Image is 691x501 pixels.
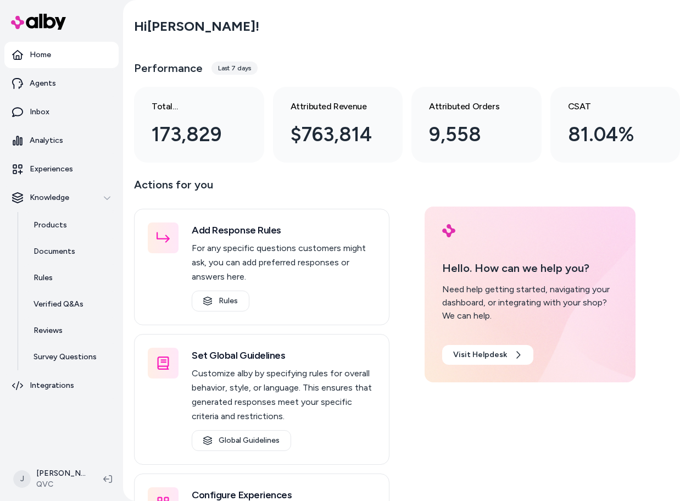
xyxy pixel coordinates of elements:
[4,185,119,211] button: Knowledge
[23,318,119,344] a: Reviews
[429,120,506,149] div: 9,558
[192,348,376,363] h3: Set Global Guidelines
[4,42,119,68] a: Home
[23,344,119,370] a: Survey Questions
[30,135,63,146] p: Analytics
[152,120,229,149] div: 173,829
[192,430,291,451] a: Global Guidelines
[192,222,376,238] h3: Add Response Rules
[23,265,119,291] a: Rules
[568,120,645,149] div: 81.04%
[23,238,119,265] a: Documents
[4,372,119,399] a: Integrations
[30,192,69,203] p: Knowledge
[23,212,119,238] a: Products
[34,272,53,283] p: Rules
[411,87,542,163] a: Attributed Orders 9,558
[36,479,86,490] span: QVC
[134,60,203,76] h3: Performance
[211,62,258,75] div: Last 7 days
[134,18,259,35] h2: Hi [PERSON_NAME] !
[442,345,533,365] a: Visit Helpdesk
[429,100,506,113] h3: Attributed Orders
[568,100,645,113] h3: CSAT
[4,127,119,154] a: Analytics
[13,470,31,488] span: J
[30,49,51,60] p: Home
[23,291,119,318] a: Verified Q&As
[273,87,403,163] a: Attributed Revenue $763,814
[36,468,86,479] p: [PERSON_NAME]
[152,100,229,113] h3: Total conversations
[4,70,119,97] a: Agents
[192,366,376,424] p: Customize alby by specifying rules for overall behavior, style, or language. This ensures that ge...
[30,107,49,118] p: Inbox
[192,291,249,311] a: Rules
[30,380,74,391] p: Integrations
[34,246,75,257] p: Documents
[30,78,56,89] p: Agents
[34,220,67,231] p: Products
[442,224,455,237] img: alby Logo
[442,260,618,276] p: Hello. How can we help you?
[4,99,119,125] a: Inbox
[134,176,389,202] p: Actions for you
[11,14,66,30] img: alby Logo
[192,241,376,284] p: For any specific questions customers might ask, you can add preferred responses or answers here.
[4,156,119,182] a: Experiences
[34,325,63,336] p: Reviews
[30,164,73,175] p: Experiences
[291,100,372,113] h3: Attributed Revenue
[34,299,83,310] p: Verified Q&As
[34,352,97,363] p: Survey Questions
[7,461,94,497] button: J[PERSON_NAME]QVC
[134,87,264,163] a: Total conversations 173,829
[550,87,681,163] a: CSAT 81.04%
[442,283,618,322] div: Need help getting started, navigating your dashboard, or integrating with your shop? We can help.
[291,120,372,149] div: $763,814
